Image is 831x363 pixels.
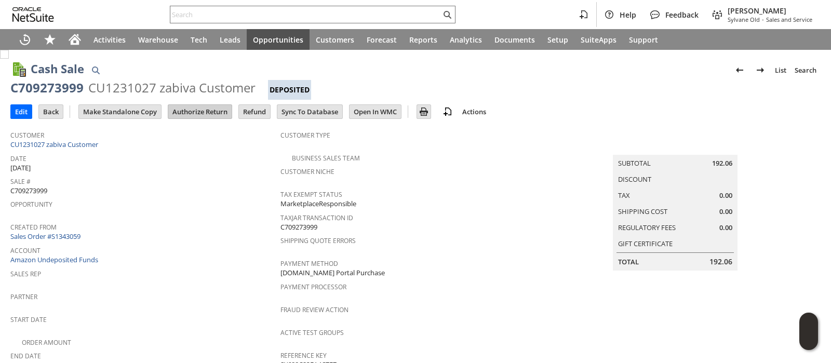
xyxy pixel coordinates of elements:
[277,105,342,118] input: Sync To Database
[799,332,818,351] span: Oracle Guided Learning Widget. To move around, please hold and drag
[280,236,356,245] a: Shipping Quote Errors
[709,257,732,267] span: 192.06
[220,35,240,45] span: Leads
[10,232,83,241] a: Sales Order #S1343059
[618,223,676,232] a: Regulatory Fees
[62,29,87,50] a: Home
[191,35,207,45] span: Tech
[280,167,334,176] a: Customer Niche
[728,6,812,16] span: [PERSON_NAME]
[239,105,270,118] input: Refund
[458,107,490,116] a: Actions
[184,29,213,50] a: Tech
[10,200,52,209] a: Opportunity
[613,138,738,155] caption: Summary
[547,35,568,45] span: Setup
[268,80,311,100] div: Deposited
[618,239,673,248] a: Gift Certificate
[22,338,71,347] a: Order Amount
[618,207,667,216] a: Shipping Cost
[31,60,84,77] h1: Cash Sale
[132,29,184,50] a: Warehouse
[213,29,247,50] a: Leads
[79,105,161,118] input: Make Standalone Copy
[10,246,41,255] a: Account
[541,29,574,50] a: Setup
[494,35,535,45] span: Documents
[618,158,651,168] a: Subtotal
[44,33,56,46] svg: Shortcuts
[87,29,132,50] a: Activities
[360,29,403,50] a: Forecast
[488,29,541,50] a: Documents
[618,257,639,266] a: Total
[170,8,441,21] input: Search
[367,35,397,45] span: Forecast
[441,105,454,118] img: add-record.svg
[799,313,818,350] iframe: Click here to launch Oracle Guided Learning Help Panel
[581,35,616,45] span: SuiteApps
[450,35,482,45] span: Analytics
[280,213,353,222] a: TaxJar Transaction ID
[790,62,821,78] a: Search
[10,131,44,140] a: Customer
[728,16,760,23] span: Sylvane Old
[10,223,57,232] a: Created From
[280,131,330,140] a: Customer Type
[10,352,41,360] a: End Date
[280,259,338,268] a: Payment Method
[280,222,317,232] span: C709273999
[10,154,26,163] a: Date
[733,64,746,76] img: Previous
[12,7,54,22] svg: logo
[762,16,764,23] span: -
[10,255,98,264] a: Amazon Undeposited Funds
[10,315,47,324] a: Start Date
[623,29,664,50] a: Support
[620,10,636,20] span: Help
[712,158,732,168] span: 192.06
[10,177,31,186] a: Sale #
[11,105,32,118] input: Edit
[12,29,37,50] a: Recent Records
[665,10,699,20] span: Feedback
[69,33,81,46] svg: Home
[89,64,102,76] img: Quick Find
[618,191,630,200] a: Tax
[168,105,232,118] input: Authorize Return
[280,328,344,337] a: Active Test Groups
[409,35,437,45] span: Reports
[88,79,256,96] div: CU1231027 zabiva Customer
[310,29,360,50] a: Customers
[10,140,101,149] a: CU1231027 zabiva Customer
[766,16,812,23] span: Sales and Service
[280,268,385,278] span: [DOMAIN_NAME] Portal Purchase
[719,223,732,233] span: 0.00
[417,105,431,118] input: Print
[280,283,346,291] a: Payment Processor
[754,64,767,76] img: Next
[253,35,303,45] span: Opportunities
[10,292,37,301] a: Partner
[350,105,401,118] input: Open In WMC
[138,35,178,45] span: Warehouse
[39,105,63,118] input: Back
[10,79,84,96] div: C709273999
[280,190,342,199] a: Tax Exempt Status
[444,29,488,50] a: Analytics
[280,351,327,360] a: Reference Key
[10,270,41,278] a: Sales Rep
[629,35,658,45] span: Support
[618,174,651,184] a: Discount
[771,62,790,78] a: List
[10,163,31,173] span: [DATE]
[441,8,453,21] svg: Search
[37,29,62,50] div: Shortcuts
[292,154,360,163] a: Business Sales Team
[719,191,732,200] span: 0.00
[418,105,430,118] img: Print
[10,186,47,196] span: C709273999
[316,35,354,45] span: Customers
[280,199,356,209] span: MarketplaceResponsible
[574,29,623,50] a: SuiteApps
